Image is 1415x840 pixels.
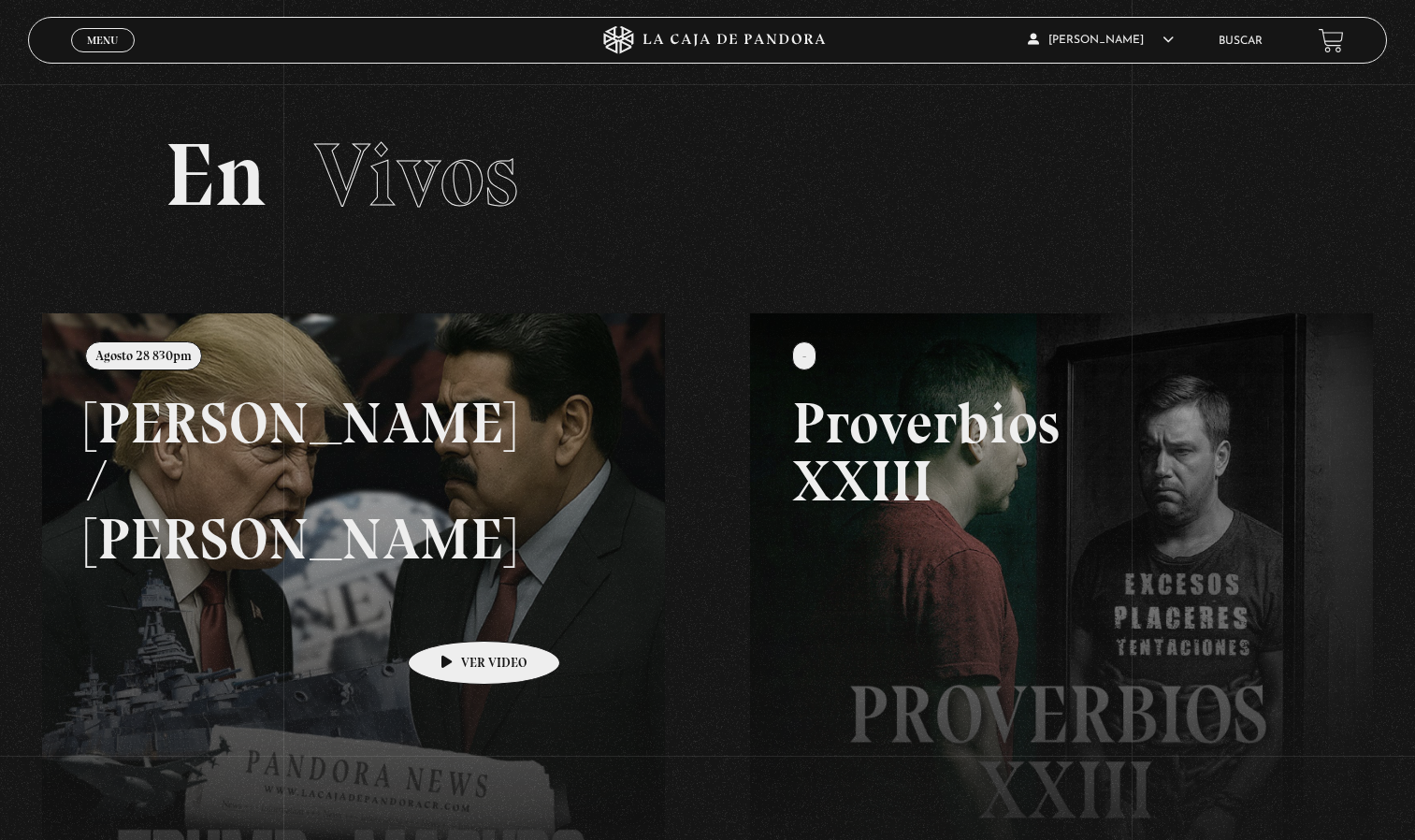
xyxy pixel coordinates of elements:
[165,131,1251,220] h2: En
[314,122,518,228] span: Vivos
[87,35,118,46] span: Menu
[1219,36,1263,47] a: Buscar
[1028,35,1174,46] span: [PERSON_NAME]
[80,51,124,64] span: Cerrar
[1319,27,1344,52] a: View your shopping cart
